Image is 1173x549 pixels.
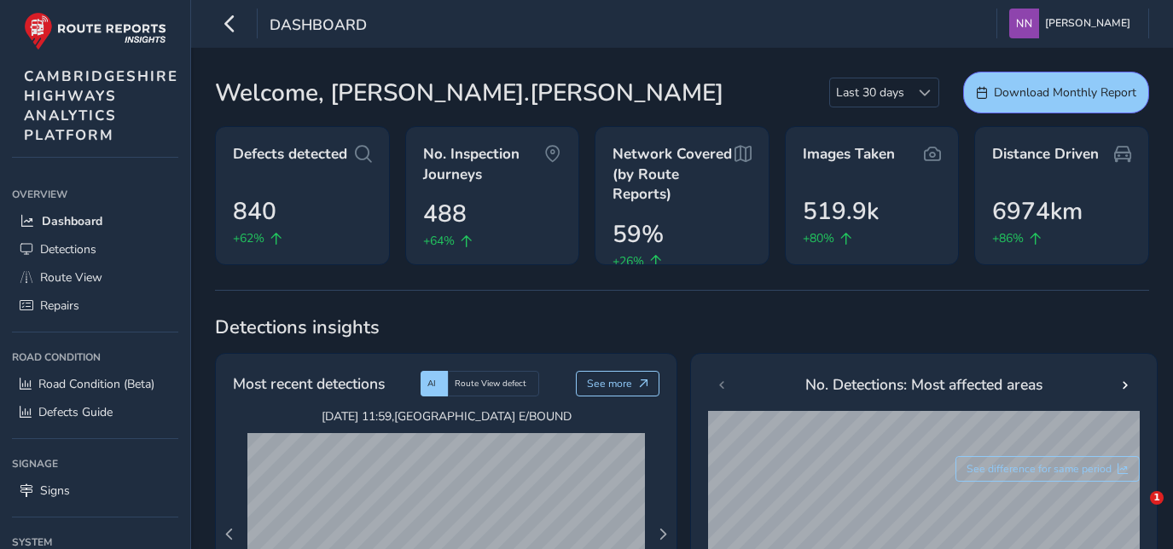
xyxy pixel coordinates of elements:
[803,229,834,247] span: +80%
[455,378,526,390] span: Route View defect
[233,144,347,165] span: Defects detected
[423,232,455,250] span: +64%
[12,370,178,398] a: Road Condition (Beta)
[24,66,178,145] span: CAMBRIDGESHIRE HIGHWAYS ANALYTICS PLATFORM
[1009,9,1136,38] button: [PERSON_NAME]
[12,182,178,207] div: Overview
[40,298,79,314] span: Repairs
[963,72,1149,113] button: Download Monthly Report
[448,371,539,396] div: Route View defect
[233,229,264,247] span: +62%
[587,377,632,390] span: See more
[830,78,910,107] span: Last 30 days
[992,229,1024,247] span: +86%
[613,144,735,205] span: Network Covered (by Route Reports)
[12,235,178,263] a: Detections
[992,144,1099,165] span: Distance Driven
[1009,9,1039,38] img: diamond-layout
[613,252,644,270] span: +26%
[233,194,276,229] span: 840
[12,207,178,235] a: Dashboard
[218,523,241,546] button: Previous Page
[967,462,1112,476] span: See difference for same period
[12,263,178,292] a: Route View
[24,12,166,50] img: rr logo
[805,373,1042,396] span: No. Detections: Most affected areas
[427,378,436,390] span: AI
[955,456,1140,482] button: See difference for same period
[651,523,675,546] button: Next Page
[247,408,645,425] span: [DATE] 11:59 , [GEOGRAPHIC_DATA] E/BOUND
[423,196,467,232] span: 488
[803,194,879,229] span: 519.9k
[421,371,448,396] div: AI
[40,483,70,499] span: Signs
[1115,491,1156,532] iframe: Intercom live chat
[1150,491,1164,505] span: 1
[12,344,178,370] div: Road Condition
[270,14,367,38] span: Dashboard
[215,75,723,111] span: Welcome, [PERSON_NAME].[PERSON_NAME]
[42,213,102,229] span: Dashboard
[12,451,178,477] div: Signage
[233,373,385,395] span: Most recent detections
[576,371,660,396] button: See more
[40,241,96,257] span: Detections
[1045,9,1130,38] span: [PERSON_NAME]
[994,84,1136,101] span: Download Monthly Report
[40,269,102,286] span: Route View
[12,477,178,505] a: Signs
[38,404,113,420] span: Defects Guide
[215,315,1149,340] span: Detections insights
[992,194,1083,229] span: 6974km
[38,376,154,392] span: Road Condition (Beta)
[12,292,178,320] a: Repairs
[803,144,895,165] span: Images Taken
[613,217,664,252] span: 59%
[423,144,545,184] span: No. Inspection Journeys
[12,398,178,426] a: Defects Guide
